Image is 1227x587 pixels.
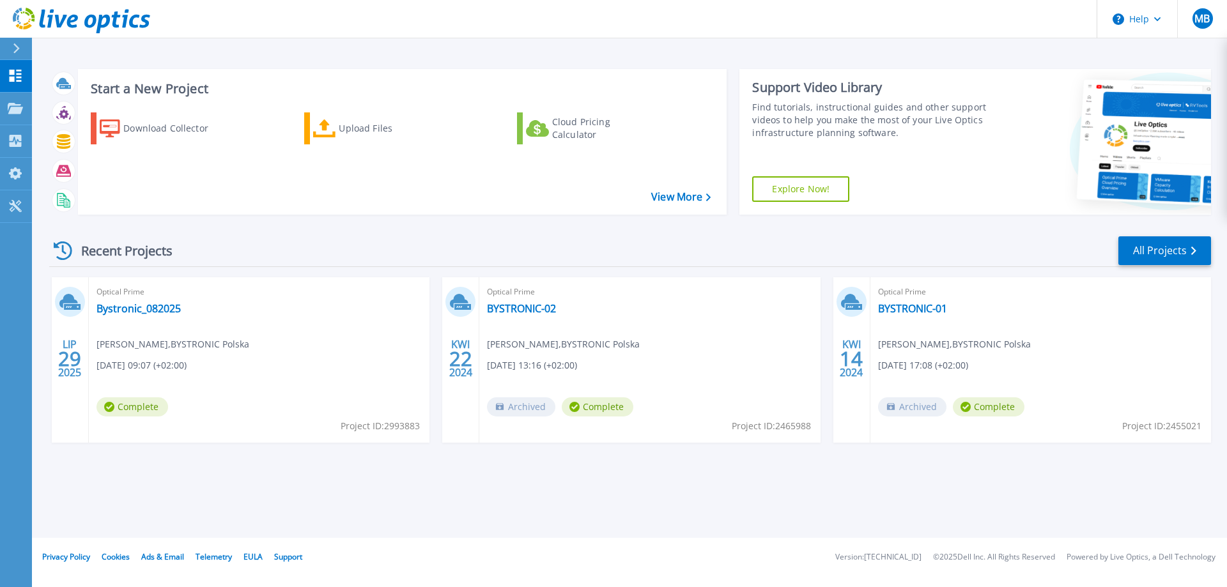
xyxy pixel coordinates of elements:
div: KWI 2024 [839,335,863,382]
a: Cloud Pricing Calculator [517,112,660,144]
span: Optical Prime [878,285,1203,299]
a: Upload Files [304,112,447,144]
div: KWI 2024 [449,335,473,382]
a: EULA [243,551,263,562]
span: 14 [840,353,863,364]
span: Complete [953,397,1024,416]
div: Find tutorials, instructional guides and other support videos to help you make the most of your L... [752,101,992,139]
span: MB [1194,13,1210,24]
a: Bystronic_082025 [96,302,181,315]
a: BYSTRONIC-01 [878,302,947,315]
span: Archived [487,397,555,416]
a: Cookies [102,551,130,562]
div: Support Video Library [752,79,992,96]
div: Recent Projects [49,235,190,266]
div: Cloud Pricing Calculator [552,116,654,141]
a: Download Collector [91,112,233,144]
span: [DATE] 09:07 (+02:00) [96,358,187,372]
li: Version: [TECHNICAL_ID] [835,553,922,561]
a: BYSTRONIC-02 [487,302,556,315]
span: Project ID: 2455021 [1122,419,1201,433]
div: LIP 2025 [58,335,82,382]
div: Upload Files [339,116,441,141]
span: Complete [96,397,168,416]
span: [PERSON_NAME] , BYSTRONIC Polska [96,337,249,351]
span: Optical Prime [487,285,812,299]
h3: Start a New Project [91,82,711,96]
span: 29 [58,353,81,364]
a: Support [274,551,302,562]
span: [PERSON_NAME] , BYSTRONIC Polska [878,337,1031,351]
span: [DATE] 13:16 (+02:00) [487,358,577,372]
a: All Projects [1118,236,1211,265]
span: [PERSON_NAME] , BYSTRONIC Polska [487,337,640,351]
a: View More [651,191,711,203]
span: Complete [562,397,633,416]
span: [DATE] 17:08 (+02:00) [878,358,968,372]
div: Download Collector [123,116,226,141]
a: Telemetry [196,551,232,562]
li: © 2025 Dell Inc. All Rights Reserved [933,553,1055,561]
span: Archived [878,397,946,416]
a: Explore Now! [752,176,849,202]
span: Project ID: 2465988 [732,419,811,433]
span: Optical Prime [96,285,422,299]
span: 22 [449,353,472,364]
a: Privacy Policy [42,551,90,562]
a: Ads & Email [141,551,184,562]
li: Powered by Live Optics, a Dell Technology [1067,553,1215,561]
span: Project ID: 2993883 [341,419,420,433]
